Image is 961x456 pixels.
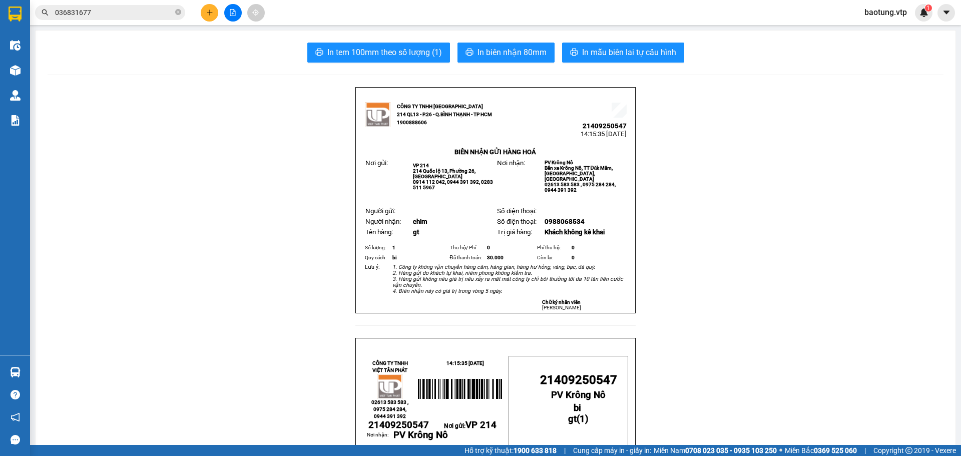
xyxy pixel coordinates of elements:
[581,130,627,138] span: 14:15:35 [DATE]
[448,253,486,263] td: Đã thanh toán:
[229,9,236,16] span: file-add
[446,360,484,366] span: 14:15:35 [DATE]
[377,374,402,399] img: logo
[392,264,623,294] em: 1. Công ty không vận chuyển hàng cấm, hàng gian, hàng hư hỏng, vàng, bạc, đá quý. 2. Hàng gửi do ...
[572,245,575,250] span: 0
[573,445,651,456] span: Cung cấp máy in - giấy in:
[905,447,912,454] span: copyright
[392,245,395,250] span: 1
[536,253,571,263] td: Còn lại:
[392,255,397,260] span: bi
[55,7,173,18] input: Tìm tên, số ĐT hoặc mã đơn
[327,46,442,59] span: In tem 100mm theo số lượng (1)
[465,48,473,58] span: printer
[919,8,928,17] img: icon-new-feature
[937,4,955,22] button: caret-down
[942,8,951,17] span: caret-down
[572,255,575,260] span: 0
[397,104,492,125] strong: CÔNG TY TNHH [GEOGRAPHIC_DATA] 214 QL13 - P.26 - Q.BÌNH THẠNH - TP HCM 1900888606
[365,228,393,236] span: Tên hàng:
[864,445,866,456] span: |
[457,43,555,63] button: printerIn biên nhận 80mm
[925,5,932,12] sup: 1
[413,179,493,190] span: 0914 112 042, 0944 391 392, 0283 511 5967
[465,419,497,430] span: VP 214
[545,228,605,236] span: Khách không kê khai
[542,305,581,310] span: [PERSON_NAME]
[926,5,930,12] span: 1
[685,446,777,454] strong: 0708 023 035 - 0935 103 250
[365,102,390,127] img: logo
[393,429,448,440] span: PV Krông Nô
[10,40,21,51] img: warehouse-icon
[570,48,578,58] span: printer
[247,4,265,22] button: aim
[413,163,429,168] span: VP 214
[562,43,684,63] button: printerIn mẫu biên lai tự cấu hình
[514,446,557,454] strong: 1900 633 818
[315,48,323,58] span: printer
[252,9,259,16] span: aim
[363,243,391,253] td: Số lượng:
[545,165,613,182] span: Bến xe Krông Nô, TT Đăk Mâm, [GEOGRAPHIC_DATA], [GEOGRAPHIC_DATA]
[372,360,408,373] strong: CÔNG TY TNHH VIỆT TÂN PHÁT
[365,207,395,215] span: Người gửi:
[497,218,537,225] span: Số điện thoại:
[307,43,450,63] button: printerIn tem 100mm theo số lượng (1)
[413,168,475,179] span: 214 Quốc lộ 13, Phường 26, [GEOGRAPHIC_DATA]
[536,243,571,253] td: Phí thu hộ:
[367,431,393,450] td: Nơi nhận:
[454,148,536,156] strong: BIÊN NHẬN GỬI HÀNG HOÁ
[444,422,497,429] span: Nơi gửi:
[814,446,857,454] strong: 0369 525 060
[856,6,915,19] span: baotung.vtp
[11,412,20,422] span: notification
[363,253,391,263] td: Quy cách:
[448,243,486,253] td: Thụ hộ/ Phí
[201,4,218,22] button: plus
[545,182,616,193] span: 02613 583 583 , 0975 284 284, 0944 391 392
[9,7,22,22] img: logo-vxr
[583,122,627,130] span: 21409250547
[10,90,21,101] img: warehouse-icon
[365,218,401,225] span: Người nhận:
[175,8,181,18] span: close-circle
[224,4,242,22] button: file-add
[564,445,566,456] span: |
[779,448,782,452] span: ⚪️
[371,399,408,419] span: 02613 583 583 , 0975 284 284, 0944 391 392
[580,413,585,424] span: 1
[574,402,581,413] span: bi
[497,228,532,236] span: Trị giá hàng:
[10,367,21,377] img: warehouse-icon
[175,9,181,15] span: close-circle
[568,413,577,424] span: gt
[540,373,617,387] span: 21409250547
[206,9,213,16] span: plus
[464,445,557,456] span: Hỗ trợ kỹ thuật:
[497,159,525,167] span: Nơi nhận:
[413,228,419,236] span: gt
[42,9,49,16] span: search
[413,218,427,225] span: chim
[785,445,857,456] span: Miền Bắc
[487,255,504,260] span: 30.000
[654,445,777,456] span: Miền Nam
[11,435,20,444] span: message
[10,65,21,76] img: warehouse-icon
[545,218,585,225] span: 0988068534
[477,46,547,59] span: In biên nhận 80mm
[365,159,388,167] span: Nơi gửi:
[368,419,429,430] span: 21409250547
[582,46,676,59] span: In mẫu biên lai tự cấu hình
[11,390,20,399] span: question-circle
[487,245,490,250] span: 0
[568,402,589,424] strong: ( )
[10,115,21,126] img: solution-icon
[545,160,573,165] span: PV Krông Nô
[365,264,380,270] span: Lưu ý:
[497,207,537,215] span: Số điện thoại:
[542,299,581,305] strong: Chữ ký nhân viên
[551,389,606,400] span: PV Krông Nô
